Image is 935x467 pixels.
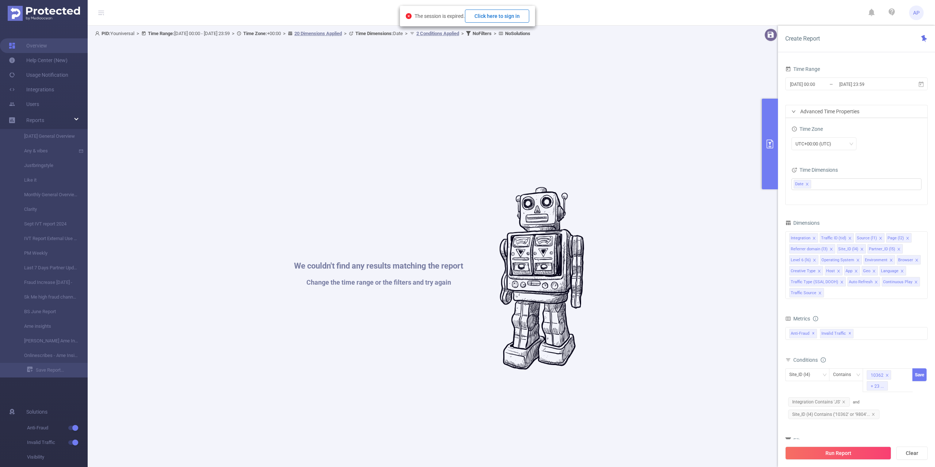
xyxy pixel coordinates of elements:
[838,244,858,254] div: Site_ID (l4)
[294,31,342,36] u: 20 Dimensions Applied
[914,280,918,285] i: icon: close
[15,261,79,275] a: Last 7 Days Partner Update
[867,381,888,391] li: + 23 ...
[813,258,816,263] i: icon: close
[8,6,80,21] img: Protected Media
[27,450,88,464] span: Visibility
[879,236,882,241] i: icon: close
[95,31,530,36] span: Youniversal [DATE] 00:00 - [DATE] 23:59 +00:00
[795,180,804,188] span: Date
[791,288,816,298] div: Traffic Source
[492,31,499,36] span: >
[465,10,529,23] button: Click here to sign in
[15,144,79,158] a: Any & vibes
[27,363,88,377] a: Save Report...
[793,357,826,363] span: Conditions
[789,233,818,243] li: Integration
[15,231,79,246] a: IVT Report External Use Last 7 days UTC+1
[860,247,864,252] i: icon: close
[15,158,79,173] a: Justbringstyle
[913,5,920,20] span: AP
[821,255,854,265] div: Operating System
[813,180,814,189] input: filter select
[791,277,838,287] div: Traffic Type (SSAI, DOOH)
[871,371,884,380] div: 10362
[813,316,818,321] i: icon: info-circle
[785,316,810,322] span: Metrics
[857,233,877,243] div: Source (l1)
[416,31,459,36] u: 2 Conditions Applied
[812,236,816,241] i: icon: close
[9,97,39,111] a: Users
[15,129,79,144] a: [DATE] General Overview
[865,255,888,265] div: Environment
[459,31,466,36] span: >
[882,277,920,286] li: Continuous Play
[821,233,846,243] div: Traffic ID (tid)
[15,275,79,290] a: Fraud Increase [DATE] -
[883,277,912,287] div: Continuous Play
[785,447,891,460] button: Run Report
[881,266,898,276] div: Language
[863,266,870,276] div: Geo
[906,236,909,241] i: icon: close
[788,410,879,419] span: Site_ID (l4) Contains ('10362' or '9804'...
[791,109,796,114] i: icon: right
[823,373,827,378] i: icon: down
[148,31,174,36] b: Time Range:
[848,236,852,241] i: icon: close
[342,31,349,36] span: >
[9,82,54,97] a: Integrations
[829,247,833,252] i: icon: close
[818,291,822,296] i: icon: close
[896,447,928,460] button: Clear
[294,279,463,286] h1: Change the time range or the filters and try again
[415,13,529,19] span: The session is expired.
[789,255,818,265] li: Level 6 (l6)
[856,373,860,378] i: icon: down
[355,31,403,36] span: Date
[844,266,860,276] li: App
[789,266,823,276] li: Creative Type
[26,113,44,128] a: Reports
[27,421,88,435] span: Anti-Fraud
[785,437,807,443] span: Filters
[9,68,68,82] a: Usage Notification
[403,31,410,36] span: >
[505,31,530,36] b: No Solutions
[500,187,584,370] img: #
[849,277,873,287] div: Auto Refresh
[847,277,880,286] li: Auto Refresh
[15,304,79,319] a: BS June Report
[837,269,840,274] i: icon: close
[791,255,811,265] div: Level 6 (l6)
[786,105,927,118] div: icon: rightAdvanced Time Properties
[874,280,878,285] i: icon: close
[817,269,821,274] i: icon: close
[855,233,885,243] li: Source (l1)
[15,348,79,363] a: Onlinescribes - Ame Insights
[473,31,492,36] b: No Filters
[788,397,850,407] span: Integration Contains 'JS'
[897,247,901,252] i: icon: close
[872,269,876,274] i: icon: close
[785,35,820,42] span: Create Report
[15,334,79,348] a: [PERSON_NAME] Ame Insights
[27,435,88,450] span: Invalid Traffic
[889,258,893,263] i: icon: close
[840,280,844,285] i: icon: close
[134,31,141,36] span: >
[879,266,906,276] li: Language
[15,217,79,231] a: Sept IVT report 2024
[820,255,862,265] li: Operating System
[885,373,889,378] i: icon: close
[826,266,835,276] div: Host
[789,244,835,254] li: Referrer domain (l3)
[848,329,851,338] span: ✕
[789,277,846,286] li: Traffic Type (SSAI, DOOH)
[900,269,904,274] i: icon: close
[15,290,79,304] a: Sk Me high fraud channels
[862,266,878,276] li: Geo
[837,244,866,254] li: Site_ID (l4)
[871,413,875,416] i: icon: close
